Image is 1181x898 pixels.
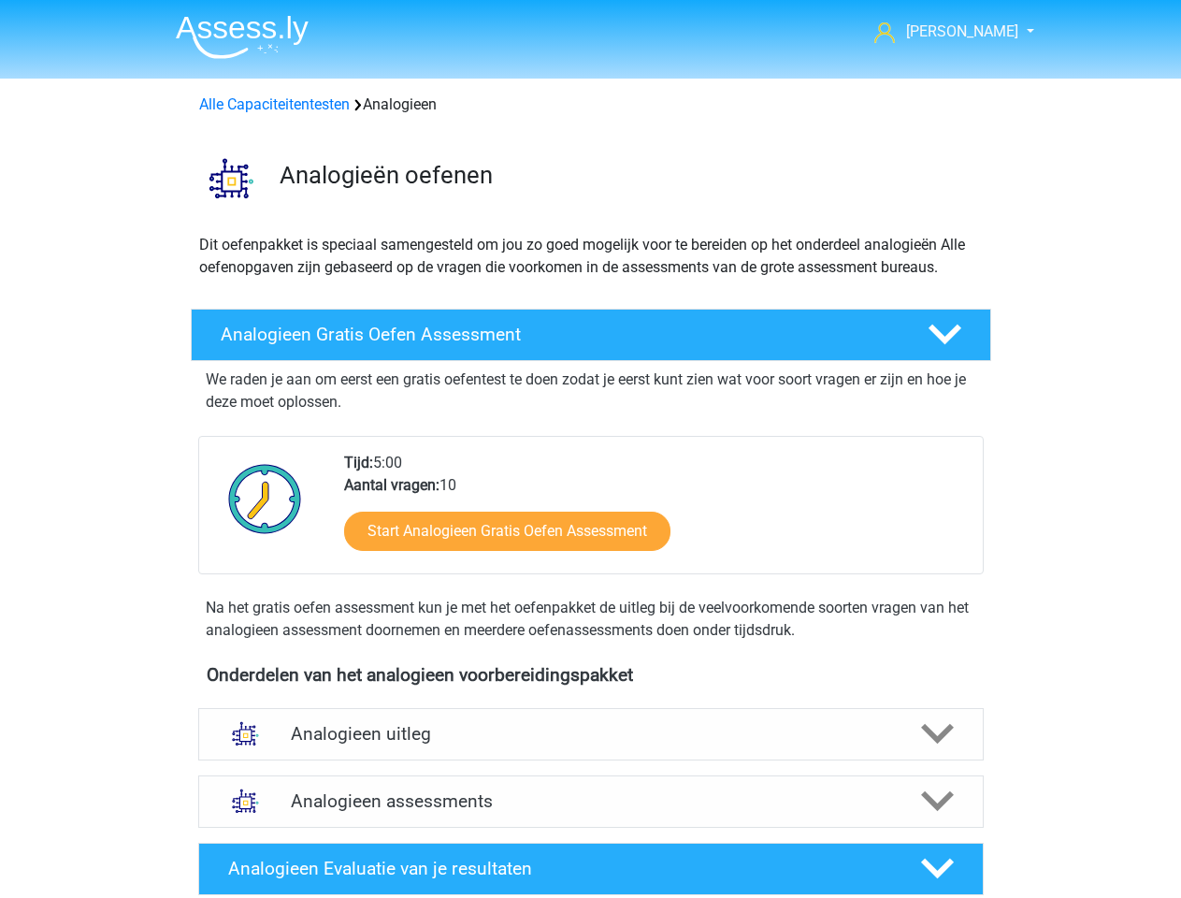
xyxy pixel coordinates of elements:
h4: Analogieen Evaluatie van je resultaten [228,858,891,879]
a: Analogieen Gratis Oefen Assessment [183,309,999,361]
a: [PERSON_NAME] [867,21,1020,43]
img: Assessly [176,15,309,59]
span: [PERSON_NAME] [906,22,1018,40]
a: Analogieen Evaluatie van je resultaten [191,843,991,895]
div: Na het gratis oefen assessment kun je met het oefenpakket de uitleg bij de veelvoorkomende soorte... [198,597,984,642]
h3: Analogieën oefenen [280,161,976,190]
img: analogieen [192,138,271,218]
p: We raden je aan om eerst een gratis oefentest te doen zodat je eerst kunt zien wat voor soort vra... [206,369,976,413]
img: analogieen assessments [222,777,269,825]
p: Dit oefenpakket is speciaal samengesteld om jou zo goed mogelijk voor te bereiden op het onderdee... [199,234,983,279]
a: Alle Capaciteitentesten [199,95,350,113]
h4: Onderdelen van het analogieen voorbereidingspakket [207,664,975,686]
h4: Analogieen Gratis Oefen Assessment [221,324,898,345]
div: Analogieen [192,94,990,116]
a: Start Analogieen Gratis Oefen Assessment [344,512,670,551]
h4: Analogieen assessments [291,790,891,812]
div: 5:00 10 [330,452,982,573]
a: uitleg Analogieen uitleg [191,708,991,760]
b: Tijd: [344,454,373,471]
b: Aantal vragen: [344,476,439,494]
h4: Analogieen uitleg [291,723,891,745]
img: Klok [218,452,312,545]
a: assessments Analogieen assessments [191,775,991,828]
img: analogieen uitleg [222,710,269,758]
